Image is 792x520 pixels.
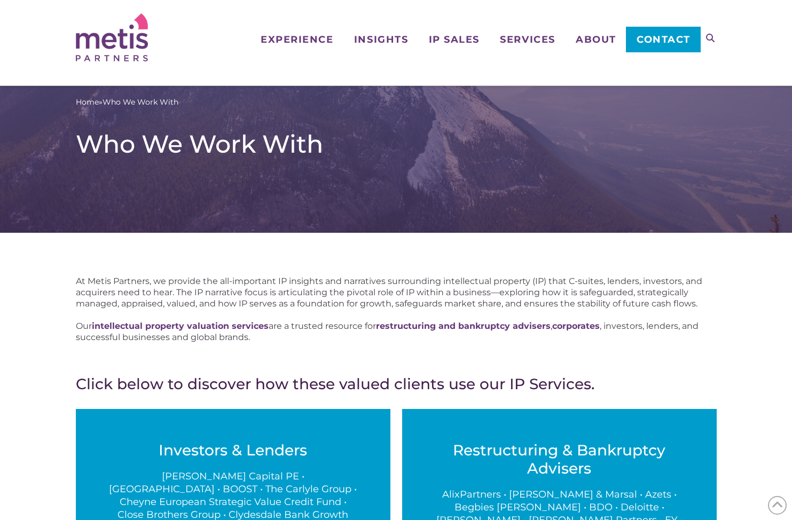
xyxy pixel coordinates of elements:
p: At Metis Partners, we provide the all-important IP insights and narratives surrounding intellectu... [76,275,717,309]
span: Back to Top [768,496,787,515]
a: intellectual property valuation services [92,321,269,331]
span: Insights [354,35,408,44]
a: restructuring and bankruptcy advisers [376,321,551,331]
img: Metis Partners [76,13,148,61]
span: About [576,35,616,44]
a: corporates [552,321,600,331]
span: Experience [261,35,333,44]
span: » [76,97,178,108]
span: IP Sales [429,35,480,44]
p: Our are a trusted resource for , , investors, lenders, and successful businesses and global brands. [76,320,717,343]
span: Contact [637,35,691,44]
span: Who We Work With [103,97,178,108]
h1: Who We Work With [76,129,717,159]
a: Home [76,97,99,108]
h3: Investors & Lenders [108,441,358,459]
span: Services [500,35,555,44]
a: Contact [626,27,700,52]
h3: Click below to discover how these valued clients use our IP Services. [76,375,717,393]
h3: Restructuring & Bankruptcy Advisers [434,441,685,477]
